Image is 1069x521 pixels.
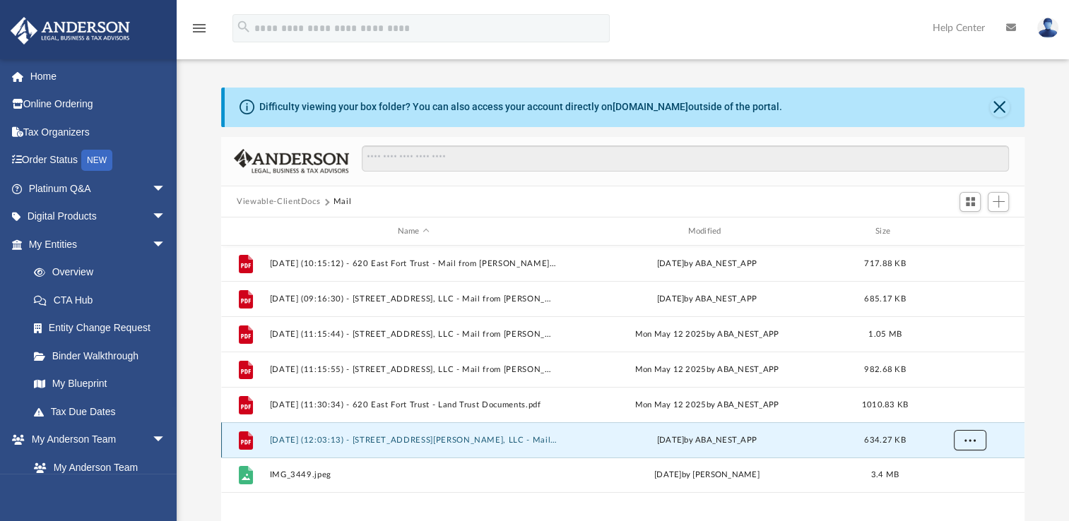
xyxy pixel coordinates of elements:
span: 717.88 KB [864,260,905,268]
span: arrow_drop_down [152,230,180,259]
a: Tax Organizers [10,118,187,146]
button: [DATE] (09:16:30) - [STREET_ADDRESS], LLC - Mail from [PERSON_NAME] Attorney at Law, P.C..pdf [270,294,557,304]
span: 1010.83 KB [862,401,909,409]
a: Online Ordering [10,90,187,119]
a: My Blueprint [20,370,180,398]
button: More options [954,430,986,451]
img: User Pic [1037,18,1058,38]
input: Search files and folders [362,145,1009,172]
div: [DATE] by ABA_NEST_APP [563,258,851,270]
button: Add [988,192,1009,212]
a: Platinum Q&Aarrow_drop_down [10,174,187,203]
span: 634.27 KB [864,436,905,444]
a: CTA Hub [20,286,187,314]
a: Binder Walkthrough [20,342,187,370]
div: Difficulty viewing your box folder? You can also access your account directly on outside of the p... [259,100,782,114]
i: menu [191,20,208,37]
button: IMG_3449.jpeg [270,470,557,479]
div: [DATE] by [PERSON_NAME] [563,469,851,481]
div: [DATE] by ABA_NEST_APP [563,434,851,447]
a: Entity Change Request [20,314,187,342]
a: Digital Productsarrow_drop_down [10,203,187,231]
button: Close [990,97,1010,117]
a: My Anderson Team [20,453,173,481]
span: 1.05 MB [868,330,902,338]
a: [DOMAIN_NAME] [613,101,688,112]
a: Order StatusNEW [10,146,187,175]
span: 685.17 KB [864,295,905,303]
div: Name [269,225,557,238]
div: NEW [81,150,112,171]
a: Overview [20,258,187,287]
div: Mon May 12 2025 by ABA_NEST_APP [563,399,851,412]
a: My Entitiesarrow_drop_down [10,230,187,258]
button: [DATE] (11:15:55) - [STREET_ADDRESS], LLC - Mail from [PERSON_NAME].pdf [270,365,557,374]
span: 3.4 MB [871,471,899,479]
button: Switch to Grid View [959,192,981,212]
div: id [919,225,1018,238]
a: Home [10,62,187,90]
div: [DATE] by ABA_NEST_APP [563,293,851,306]
button: [DATE] (10:15:12) - 620 East Fort Trust - Mail from [PERSON_NAME] [PERSON_NAME] LLC.pdf [270,259,557,268]
button: [DATE] (11:15:44) - [STREET_ADDRESS], LLC - Mail from [PERSON_NAME].pdf [270,330,557,339]
a: My Anderson Teamarrow_drop_down [10,426,180,454]
div: Modified [563,225,851,238]
button: Viewable-ClientDocs [237,196,320,208]
button: [DATE] (11:30:34) - 620 East Fort Trust - Land Trust Documents.pdf [270,400,557,409]
button: [DATE] (12:03:13) - [STREET_ADDRESS][PERSON_NAME], LLC - Mail.pdf [270,436,557,445]
i: search [236,19,252,35]
span: 982.68 KB [864,366,905,373]
span: arrow_drop_down [152,426,180,455]
a: Tax Due Dates [20,397,187,426]
span: arrow_drop_down [152,203,180,232]
a: menu [191,27,208,37]
div: Size [857,225,914,238]
button: Mail [333,196,352,208]
span: arrow_drop_down [152,174,180,203]
img: Anderson Advisors Platinum Portal [6,17,134,44]
div: Mon May 12 2025 by ABA_NEST_APP [563,328,851,341]
div: Mon May 12 2025 by ABA_NEST_APP [563,364,851,376]
div: id [228,225,263,238]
